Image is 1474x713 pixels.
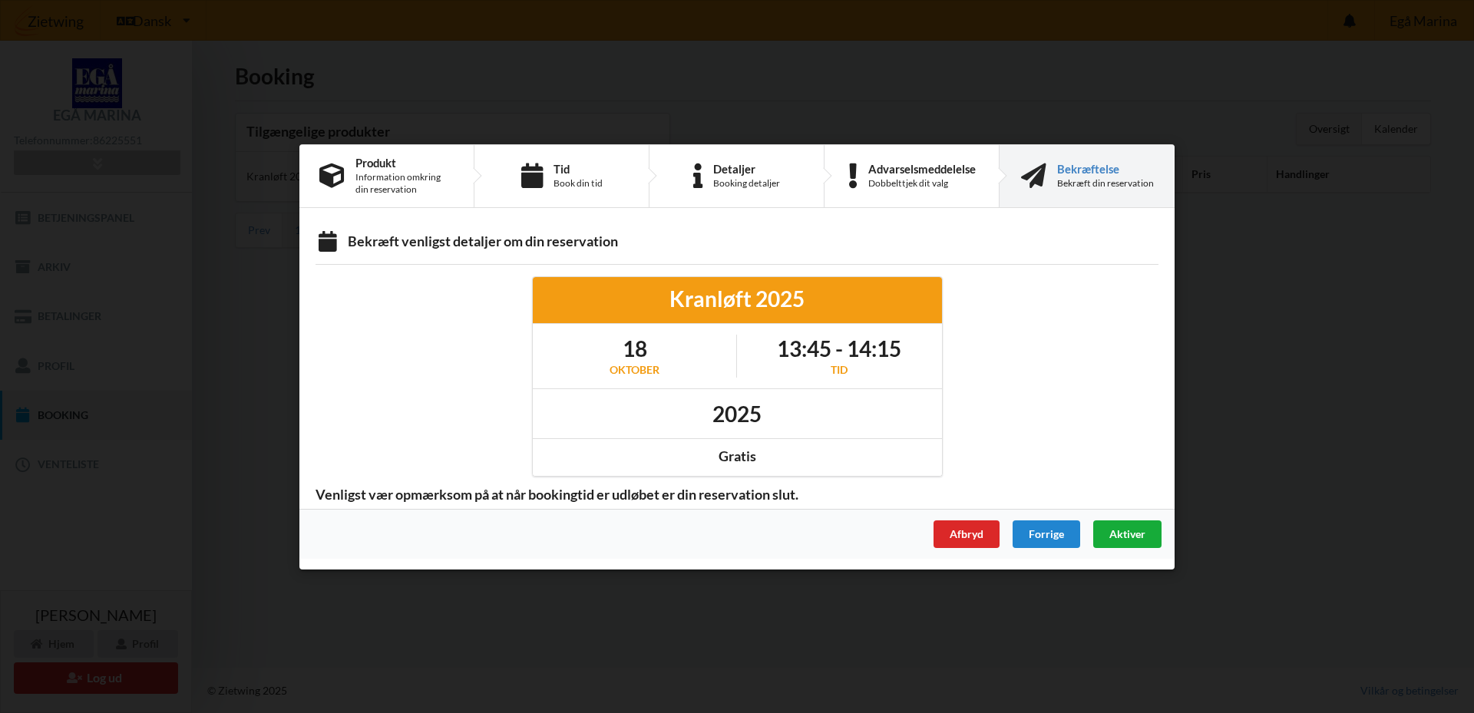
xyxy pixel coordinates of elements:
[934,520,1000,547] div: Afbryd
[713,177,780,189] div: Booking detaljer
[544,447,931,465] div: Gratis
[777,362,901,378] div: Tid
[305,485,809,503] span: Venligst vær opmærksom på at når bookingtid er udløbet er din reservation slut.
[713,162,780,174] div: Detaljer
[610,362,659,378] div: oktober
[1057,177,1154,189] div: Bekræft din reservation
[544,285,931,312] div: Kranløft 2025
[1057,162,1154,174] div: Bekræftelse
[554,162,603,174] div: Tid
[1109,526,1145,540] span: Aktiver
[610,335,659,362] h1: 18
[777,335,901,362] h1: 13:45 - 14:15
[554,177,603,189] div: Book din tid
[355,170,454,195] div: Information omkring din reservation
[316,233,1158,253] div: Bekræft venligst detaljer om din reservation
[868,162,976,174] div: Advarselsmeddelelse
[1013,520,1080,547] div: Forrige
[355,156,454,168] div: Produkt
[712,399,762,427] h1: 2025
[868,177,976,189] div: Dobbelttjek dit valg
